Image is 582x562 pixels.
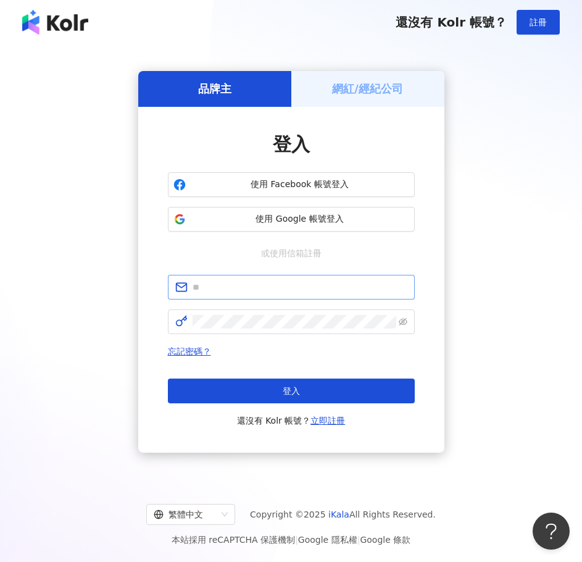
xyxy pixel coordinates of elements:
span: 登入 [283,386,300,396]
span: 註冊 [530,17,547,27]
span: 本站採用 reCAPTCHA 保護機制 [172,532,410,547]
div: 繁體中文 [154,505,217,524]
span: 登入 [273,133,310,155]
a: iKala [328,510,349,519]
h5: 品牌主 [198,81,231,96]
button: 使用 Facebook 帳號登入 [168,172,415,197]
img: logo [22,10,88,35]
span: | [357,535,360,545]
span: 還沒有 Kolr 帳號？ [396,15,507,30]
span: 或使用信箱註冊 [252,246,330,260]
h5: 網紅/經紀公司 [332,81,403,96]
a: 立即註冊 [310,416,345,426]
a: Google 條款 [360,535,410,545]
iframe: Help Scout Beacon - Open [533,513,570,550]
button: 使用 Google 帳號登入 [168,207,415,232]
a: 忘記密碼？ [168,346,211,356]
span: 使用 Google 帳號登入 [191,213,409,225]
button: 登入 [168,379,415,403]
span: Copyright © 2025 All Rights Reserved. [250,507,436,522]
span: eye-invisible [399,317,407,326]
button: 註冊 [517,10,560,35]
a: Google 隱私權 [298,535,357,545]
span: 還沒有 Kolr 帳號？ [237,413,346,428]
span: 使用 Facebook 帳號登入 [191,178,409,191]
span: | [295,535,298,545]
